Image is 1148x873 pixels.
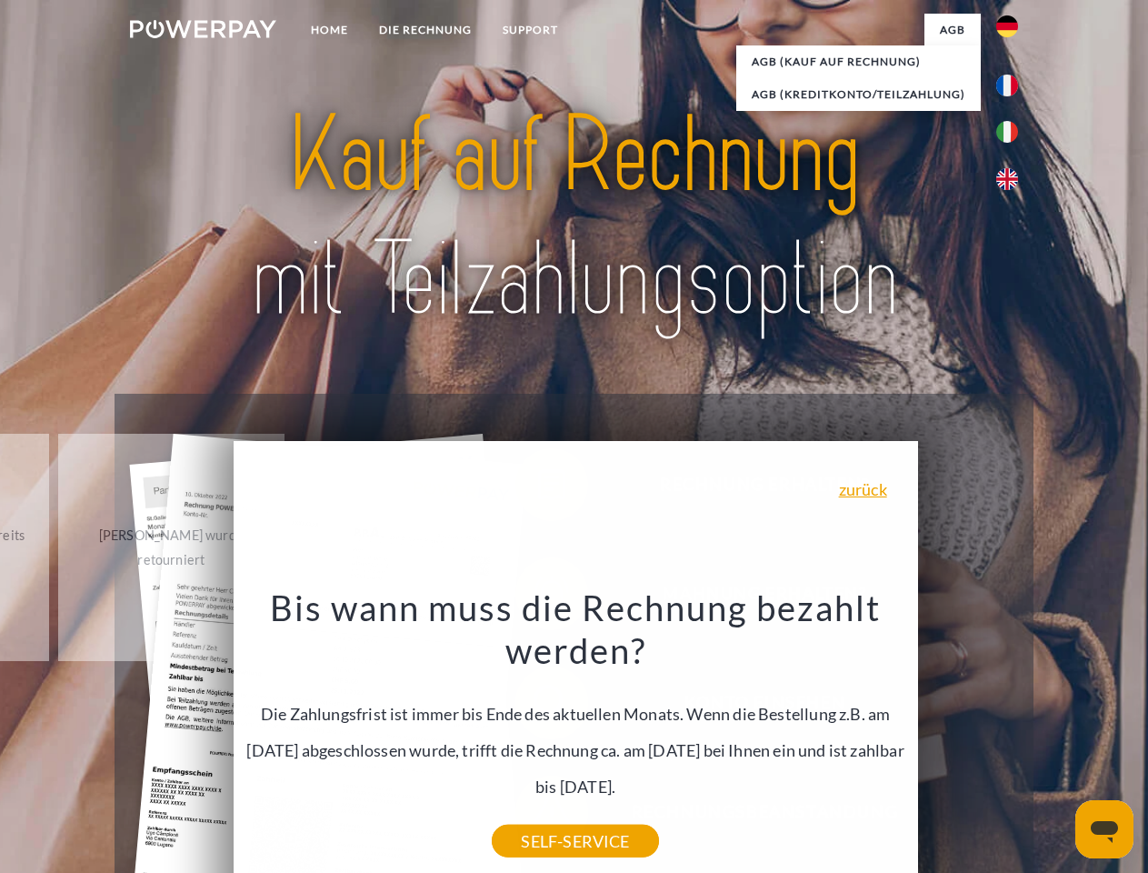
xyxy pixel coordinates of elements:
[364,14,487,46] a: DIE RECHNUNG
[244,586,907,673] h3: Bis wann muss die Rechnung bezahlt werden?
[295,14,364,46] a: Home
[736,78,981,111] a: AGB (Kreditkonto/Teilzahlung)
[244,586,907,841] div: Die Zahlungsfrist ist immer bis Ende des aktuellen Monats. Wenn die Bestellung z.B. am [DATE] abg...
[69,523,274,572] div: [PERSON_NAME] wurde retourniert
[839,481,887,497] a: zurück
[1075,800,1133,858] iframe: Schaltfläche zum Öffnen des Messaging-Fensters
[924,14,981,46] a: agb
[996,168,1018,190] img: en
[736,45,981,78] a: AGB (Kauf auf Rechnung)
[487,14,574,46] a: SUPPORT
[174,87,974,348] img: title-powerpay_de.svg
[996,75,1018,96] img: fr
[130,20,276,38] img: logo-powerpay-white.svg
[996,15,1018,37] img: de
[996,121,1018,143] img: it
[492,825,658,858] a: SELF-SERVICE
